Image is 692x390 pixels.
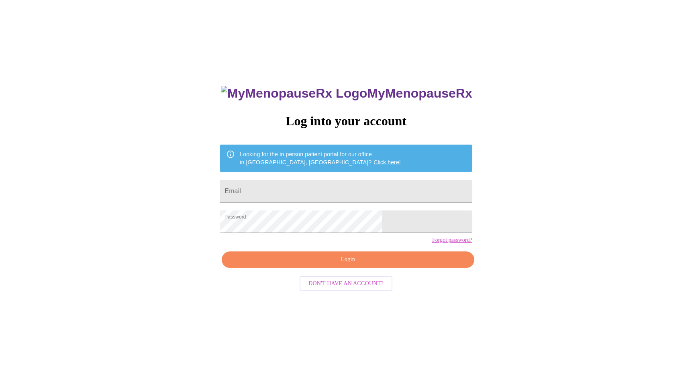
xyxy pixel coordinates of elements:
button: Login [222,251,474,268]
span: Don't have an account? [308,279,384,289]
img: MyMenopauseRx Logo [221,86,367,101]
span: Login [231,255,465,265]
div: Looking for the in person patient portal for our office in [GEOGRAPHIC_DATA], [GEOGRAPHIC_DATA]? [240,147,401,169]
a: Click here! [374,159,401,165]
h3: MyMenopauseRx [221,86,472,101]
a: Don't have an account? [298,280,394,286]
a: Forgot password? [432,237,472,243]
button: Don't have an account? [300,276,392,292]
h3: Log into your account [220,114,472,129]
